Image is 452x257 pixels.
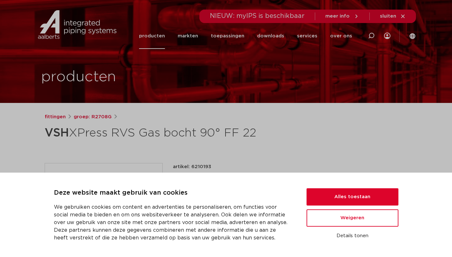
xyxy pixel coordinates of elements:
a: toepassingen [211,23,244,49]
button: Alles toestaan [307,188,398,206]
nav: Menu [139,23,352,49]
a: markten [178,23,198,49]
span: meer info [325,14,350,19]
p: artikel: 6210193 [173,163,211,171]
button: Weigeren [307,209,398,227]
a: services [297,23,317,49]
a: meer info [325,13,359,19]
p: Deze website maakt gebruik van cookies [54,188,291,198]
span: sluiten [380,14,396,19]
button: Details tonen [307,230,398,241]
p: We gebruiken cookies om content en advertenties te personaliseren, om functies voor social media ... [54,203,291,242]
h1: producten [41,67,116,87]
strong: VSH [45,127,69,139]
div: my IPS [384,23,390,49]
a: downloads [257,23,284,49]
a: sluiten [380,13,406,19]
h1: XPress RVS Gas bocht 90° FF 22 [45,123,284,143]
a: groep: R2708G [74,113,112,121]
a: producten [139,23,165,49]
span: NIEUW: myIPS is beschikbaar [210,13,305,19]
a: fittingen [45,113,66,121]
a: over ons [330,23,352,49]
